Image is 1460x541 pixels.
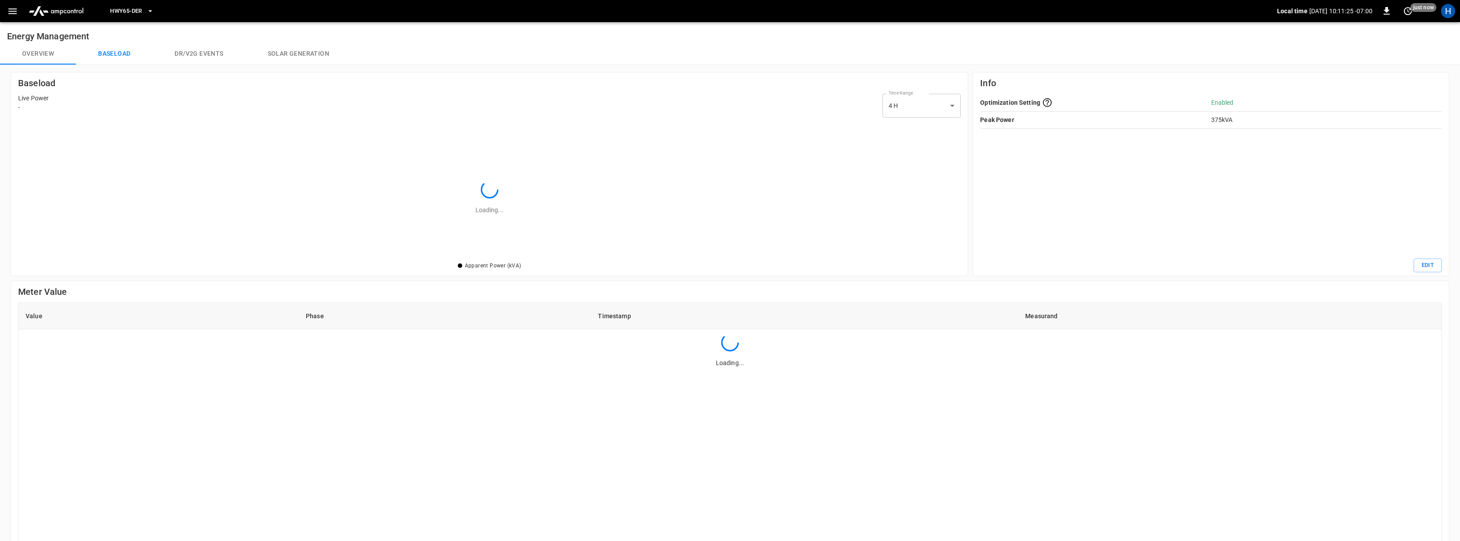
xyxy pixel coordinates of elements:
span: Loading... [475,206,504,213]
img: ampcontrol.io logo [25,3,87,19]
button: Baseload [76,43,152,65]
table: baseload table [19,303,1441,329]
th: Timestamp [591,303,1018,329]
th: Value [19,303,299,329]
p: 375 kVA [1211,115,1442,125]
div: profile-icon [1441,4,1455,18]
label: Time Range [889,90,913,97]
span: Apparent Power (kVA) [465,263,521,269]
span: HWY65-DER [110,6,142,16]
p: [DATE] 10:11:25 -07:00 [1309,7,1373,15]
th: Phase [299,303,591,329]
button: set refresh interval [1401,4,1415,18]
p: Enabled [1211,98,1442,107]
button: Dr/V2G events [152,43,245,65]
button: HWY65-DER [106,3,157,20]
button: Edit [1414,259,1442,272]
p: - [18,103,49,112]
p: Live Power [18,94,49,103]
span: just now [1411,3,1437,12]
p: Local time [1277,7,1308,15]
h6: Info [980,76,1442,90]
div: 4 H [882,94,961,118]
h6: Meter Value [18,285,1442,299]
p: Optimization Setting [980,98,1040,107]
p: Peak Power [980,115,1211,125]
button: Solar generation [246,43,351,65]
h6: Baseload [18,76,961,90]
th: Measurand [1018,303,1441,329]
span: Loading... [716,359,744,366]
